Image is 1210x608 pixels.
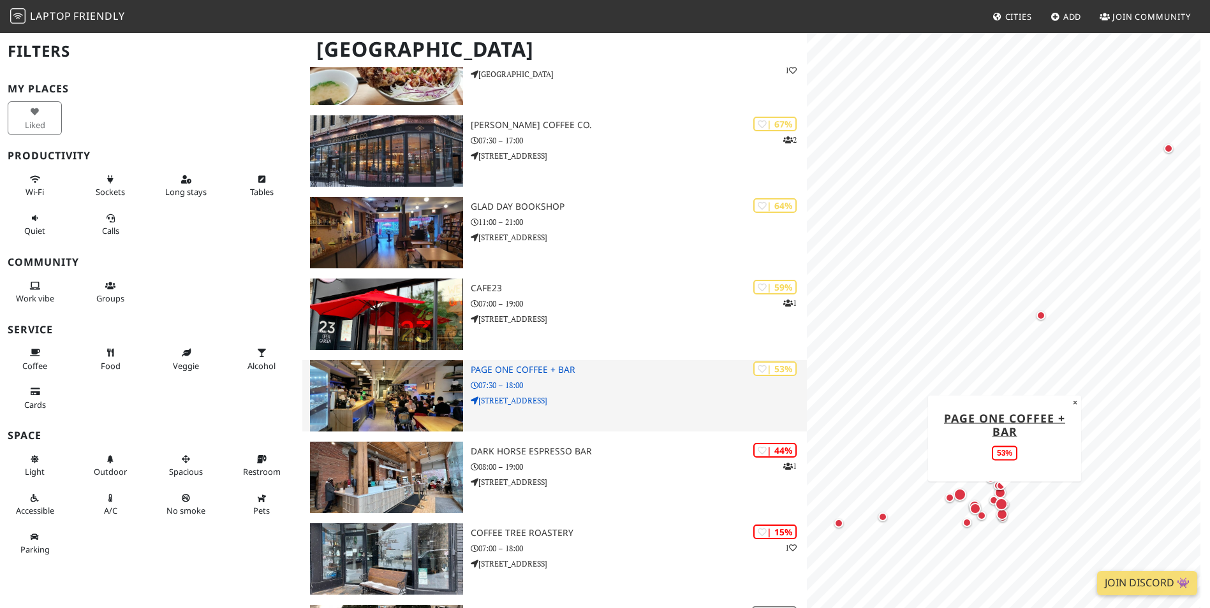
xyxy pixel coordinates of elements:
a: Page One Coffee + Bar | 53% Page One Coffee + Bar 07:30 – 18:00 [STREET_ADDRESS] [302,360,806,431]
div: | 44% [753,443,797,458]
button: Tables [235,169,289,203]
p: 07:30 – 17:00 [471,134,807,147]
p: 07:00 – 19:00 [471,298,807,310]
button: Food [84,342,138,376]
p: [STREET_ADDRESS] [471,313,807,325]
span: Long stays [165,186,207,198]
h3: Community [8,256,295,268]
h3: Service [8,324,295,336]
span: Veggie [173,360,199,372]
button: Spacious [159,449,213,482]
div: Map marker [993,478,1008,493]
a: Glad Day Bookshop | 64% Glad Day Bookshop 11:00 – 21:00 [STREET_ADDRESS] [302,197,806,268]
span: Spacious [169,466,203,477]
a: Join Community [1095,5,1196,28]
h3: [PERSON_NAME] Coffee Co. [471,120,807,131]
span: Group tables [96,293,124,304]
a: LaptopFriendly LaptopFriendly [10,6,125,28]
div: | 64% [753,198,797,213]
a: Coffee Tree Roastery | 15% 1 Coffee Tree Roastery 07:00 – 18:00 [STREET_ADDRESS] [302,523,806,595]
span: Smoke free [166,505,205,516]
h3: Productivity [8,150,295,162]
div: Map marker [997,496,1012,512]
h3: Coffee Tree Roastery [471,528,807,539]
button: Light [8,449,62,482]
div: Map marker [986,493,1001,508]
div: Map marker [951,486,969,503]
h1: [GEOGRAPHIC_DATA] [306,32,804,67]
p: 07:30 – 18:00 [471,379,807,391]
div: Map marker [967,500,984,517]
button: Sockets [84,169,138,203]
span: Restroom [243,466,281,477]
div: Map marker [875,509,890,525]
span: Credit cards [24,399,46,410]
img: Page One Coffee + Bar [310,360,462,431]
h3: Cafe23 [471,283,807,294]
span: Natural light [25,466,45,477]
p: [STREET_ADDRESS] [471,558,807,570]
button: Cards [8,381,62,415]
button: Groups [84,275,138,309]
div: Map marker [974,508,989,523]
button: Calls [84,208,138,242]
a: Cities [987,5,1037,28]
p: [STREET_ADDRESS] [471,231,807,243]
button: Parking [8,526,62,560]
span: Video/audio calls [102,225,119,236]
a: Add [1045,5,1087,28]
button: Quiet [8,208,62,242]
img: Glad Day Bookshop [310,197,462,268]
button: Long stays [159,169,213,203]
span: Power sockets [96,186,125,198]
span: Food [101,360,121,372]
span: Stable Wi-Fi [26,186,44,198]
div: Map marker [942,490,957,505]
h3: Page One Coffee + Bar [471,365,807,375]
img: Cafe23 [310,279,462,350]
div: Map marker [1033,308,1049,323]
div: | 59% [753,280,797,294]
h3: Space [8,430,295,442]
h2: Filters [8,32,295,71]
button: Outdoor [84,449,138,482]
button: A/C [84,488,138,521]
p: 1 [783,297,797,309]
a: Dineen Coffee Co. | 67% 2 [PERSON_NAME] Coffee Co. 07:30 – 17:00 [STREET_ADDRESS] [302,115,806,187]
span: Alcohol [247,360,276,372]
button: Close popup [1069,395,1081,409]
span: Accessible [16,505,54,516]
img: Dark Horse Espresso Bar [310,442,462,513]
button: Coffee [8,342,62,376]
span: Parking [20,544,50,555]
div: Map marker [959,515,975,530]
h3: Glad Day Bookshop [471,201,807,212]
h3: Dark Horse Espresso Bar [471,446,807,457]
span: People working [16,293,54,304]
span: Air conditioned [104,505,117,516]
a: Join Discord 👾 [1097,571,1197,595]
a: Page One Coffee + Bar [944,410,1065,438]
div: Map marker [992,495,1010,513]
div: Map marker [1161,141,1176,156]
img: Coffee Tree Roastery [310,523,462,595]
p: [STREET_ADDRESS] [471,150,807,162]
a: Dark Horse Espresso Bar | 44% 1 Dark Horse Espresso Bar 08:00 – 19:00 [STREET_ADDRESS] [302,442,806,513]
div: Map marker [983,471,998,486]
button: Restroom [235,449,289,482]
div: | 53% [753,361,797,376]
a: Cafe23 | 59% 1 Cafe23 07:00 – 19:00 [STREET_ADDRESS] [302,279,806,350]
p: [STREET_ADDRESS] [471,476,807,488]
button: No smoke [159,488,213,521]
div: Map marker [994,506,1010,523]
h3: My Places [8,83,295,95]
span: Pet friendly [253,505,270,516]
span: Outdoor area [94,466,127,477]
div: Map marker [995,510,1010,525]
div: Map marker [966,498,983,514]
span: Join Community [1112,11,1191,22]
button: Work vibe [8,275,62,309]
div: | 15% [753,525,797,539]
p: [STREET_ADDRESS] [471,394,807,407]
div: | 67% [753,117,797,131]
